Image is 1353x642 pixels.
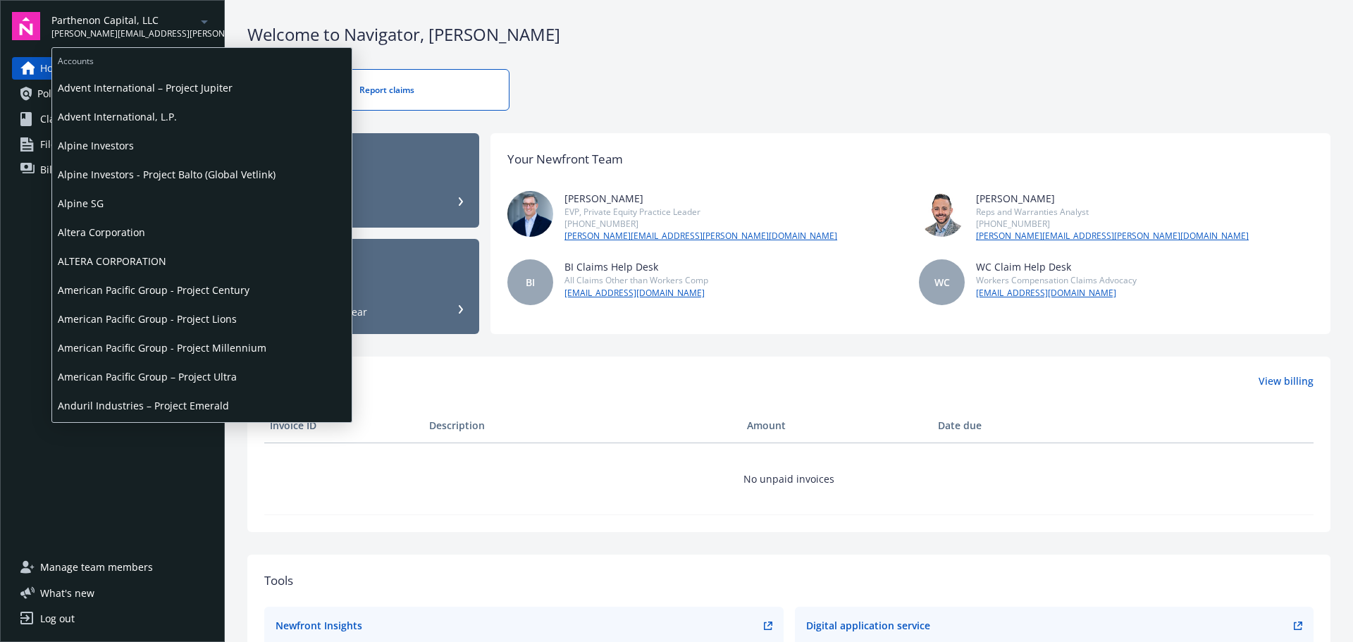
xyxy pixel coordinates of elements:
[741,409,932,443] th: Amount
[58,131,346,160] span: Alpine Investors
[58,420,346,449] span: APG Lions Holdings, LLC
[976,274,1137,286] div: Workers Compensation Claims Advocacy
[40,586,94,600] span: What ' s new
[976,287,1137,300] a: [EMAIL_ADDRESS][DOMAIN_NAME]
[264,572,1314,590] div: Tools
[58,391,346,420] span: Anduril Industries – Project Emerald
[564,274,708,286] div: All Claims Other than Workers Comp
[12,82,213,105] a: Policies
[40,133,61,156] span: Files
[58,218,346,247] span: Altera Corporation
[51,27,196,40] span: [PERSON_NAME][EMAIL_ADDRESS][PERSON_NAME][DOMAIN_NAME]
[564,230,837,242] a: [PERSON_NAME][EMAIL_ADDRESS][PERSON_NAME][DOMAIN_NAME]
[58,160,346,189] span: Alpine Investors - Project Balto (Global Vetlink)
[40,108,72,130] span: Claims
[264,443,1314,514] td: No unpaid invoices
[564,218,837,230] div: [PHONE_NUMBER]
[12,159,213,181] a: Billing
[564,287,708,300] a: [EMAIL_ADDRESS][DOMAIN_NAME]
[247,69,509,111] a: Report claims
[507,150,623,168] div: Your Newfront Team
[12,586,117,600] button: What's new
[58,247,346,276] span: ALTERA CORPORATION
[919,191,965,237] img: photo
[52,48,352,70] span: Accounts
[196,13,213,30] a: arrowDropDown
[58,362,346,391] span: American Pacific Group – Project Ultra
[261,149,465,183] div: 0
[934,275,950,290] span: WC
[564,191,837,206] div: [PERSON_NAME]
[564,206,837,218] div: EVP, Private Equity Practice Leader
[58,304,346,333] span: American Pacific Group - Project Lions
[58,73,346,102] span: Advent International – Project Jupiter
[1259,374,1314,392] a: View billing
[264,409,424,443] th: Invoice ID
[12,556,213,579] a: Manage team members
[247,239,479,334] button: No upcomingrenewalsReview the whole year
[58,276,346,304] span: American Pacific Group - Project Century
[976,191,1249,206] div: [PERSON_NAME]
[976,259,1137,274] div: WC Claim Help Desk
[58,333,346,362] span: American Pacific Group - Project Millennium
[40,159,70,181] span: Billing
[12,108,213,130] a: Claims
[806,618,930,633] div: Digital application service
[507,191,553,237] img: photo
[976,230,1249,242] a: [PERSON_NAME][EMAIL_ADDRESS][PERSON_NAME][DOMAIN_NAME]
[51,13,196,27] span: Parthenon Capital, LLC
[58,189,346,218] span: Alpine SG
[247,133,479,228] button: 0Active policies
[12,12,40,40] img: navigator-logo.svg
[37,82,73,105] span: Policies
[932,409,1092,443] th: Date due
[526,275,535,290] span: BI
[51,12,213,40] button: Parthenon Capital, LLC[PERSON_NAME][EMAIL_ADDRESS][PERSON_NAME][DOMAIN_NAME]arrowDropDown
[40,57,68,80] span: Home
[564,259,708,274] div: BI Claims Help Desk
[276,84,481,96] div: Report claims
[12,57,213,80] a: Home
[976,218,1249,230] div: [PHONE_NUMBER]
[40,556,153,579] span: Manage team members
[976,206,1249,218] div: Reps and Warranties Analyst
[58,102,346,131] span: Advent International, L.P.
[12,133,213,156] a: Files
[40,607,75,630] div: Log out
[247,23,1330,47] div: Welcome to Navigator , [PERSON_NAME]
[261,254,465,291] div: No upcoming renewals
[276,618,362,633] div: Newfront Insights
[424,409,741,443] th: Description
